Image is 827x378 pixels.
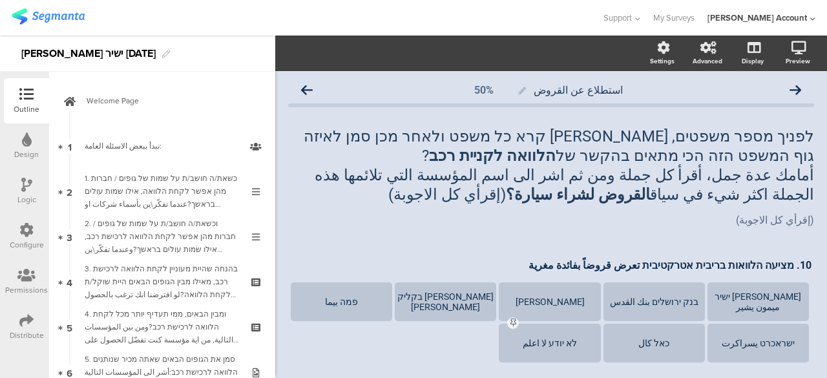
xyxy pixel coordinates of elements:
div: نبدأ ببعض الاسئلة العامة: [85,140,239,152]
a: 2 1. כשאת/ה חושב/ת על שמות של גופים / חברות מהן אפשר לקחת הלוואה, אילו שמות עולים בראשך?عندما تفك... [52,169,272,214]
div: Distribute [10,330,44,341]
div: 4. ומבין הבאים, ממי תעדיף יותר מכל לקחת הלוואה לרכישת רכב?ومن بين المؤسسات التالية, من اية مؤسسة ... [85,308,239,346]
p: (إقرأي كل الاجوبة) [288,214,814,226]
div: פמה بيما [293,297,390,307]
div: 1. כשאת/ה חושב/ת על שמות של גופים / חברות מהן אפשר לקחת הלוואה, אילו שמות עולים בראשך?عندما تفكّر... [85,172,239,211]
div: בנק ירושלים بنك القدس [605,297,703,307]
p: לפניך מספר משפטים, [PERSON_NAME] קרא כל משפט ולאחר מכן סמן לאיזה גוף המשפט הזה הכי מתאים בהקשר של ? [288,127,814,165]
a: Welcome Page [52,78,272,123]
strong: הלוואה לקניית רכב [429,147,556,165]
div: [PERSON_NAME] ישיר [DATE] [21,43,156,64]
div: כאל كال [605,338,703,348]
div: Design [14,149,39,160]
a: 4 3. בהנחה שהיית מעוניין לקחת הלוואה לרכישת רכב, מאילו מבין הגופים הבאים היית שוקל/ת לקחת הלוואה?... [52,259,272,304]
div: Advanced [693,56,722,66]
div: [PERSON_NAME] ישיר ميمون يشير [709,291,807,312]
span: Welcome Page [87,94,252,107]
div: Permissions [5,284,48,296]
div: Outline [14,103,39,115]
a: 5 4. ומבין הבאים, ממי תעדיף יותר מכל לקחת הלוואה לרכישת רכב?ومن بين المؤسسات التالية, من اية مؤسس... [52,304,272,350]
div: [PERSON_NAME] [501,297,598,307]
div: Display [742,56,764,66]
a: 3 2. וכשאת/ה חושב/ת על שמות של גופים / חברות מהן אפשר לקחת הלוואה לרכישת רכב, אילו שמות עולים ברא... [52,214,272,259]
div: [PERSON_NAME] Account [707,12,807,24]
span: استطلاع عن القروض [534,84,623,96]
div: ישראכרט يسراكرت [709,338,807,348]
strong: القروض لشراء سيارة؟ [506,185,650,204]
img: segmanta logo [12,8,85,25]
span: 4 [67,275,72,289]
div: לא יודע لا اعلم [501,338,598,348]
div: [PERSON_NAME] בקליק [PERSON_NAME] [397,291,494,312]
div: 2. וכשאת/ה חושב/ת על שמות של גופים / חברות מהן אפשר לקחת הלוואה לרכישת רכב, אילו שמות עולים בראשך... [85,217,239,256]
span: 5 [67,320,72,334]
div: Logic [17,194,36,205]
a: 1 نبدأ ببعض الاسئلة العامة: [52,123,272,169]
span: 1 [68,139,72,153]
div: Configure [10,239,44,251]
div: 50% [474,84,494,96]
span: Support [603,12,632,24]
p: 10. מציעה הלוואות בריבית אטרקטיבית تعرض قروضاً بفائدة مغرية [291,259,811,271]
span: 3 [67,229,72,244]
div: Settings [650,56,675,66]
span: 2 [67,184,72,198]
div: Preview [786,56,810,66]
div: 3. בהנחה שהיית מעוניין לקחת הלוואה לרכישת רכב, מאילו מבין הגופים הבאים היית שוקל/ת לקחת הלוואה?لو... [85,262,239,301]
p: أمامك عدة جمل، أقرأ كل جملة ومن ثم اشر الى اسم المؤسسة التي تلائمها هذه الجملة اكثر شيء في سياق (... [288,165,814,204]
